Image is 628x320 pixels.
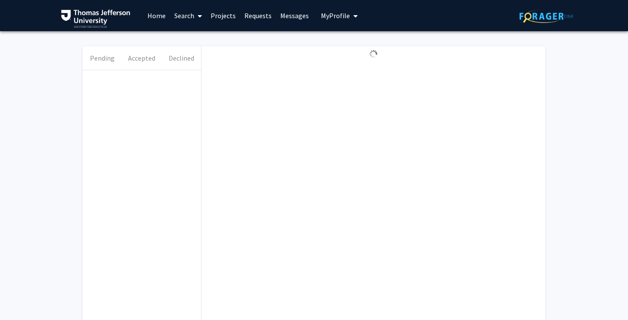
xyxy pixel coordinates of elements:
span: My Profile [321,11,350,20]
img: ForagerOne Logo [519,10,574,23]
a: Search [170,0,206,31]
a: Messages [276,0,313,31]
img: Loading [366,46,381,61]
button: Pending [83,46,122,70]
img: Thomas Jefferson University Logo [61,10,130,28]
button: Accepted [122,46,161,70]
a: Requests [240,0,276,31]
button: Declined [162,46,201,70]
a: Home [143,0,170,31]
a: Projects [206,0,240,31]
